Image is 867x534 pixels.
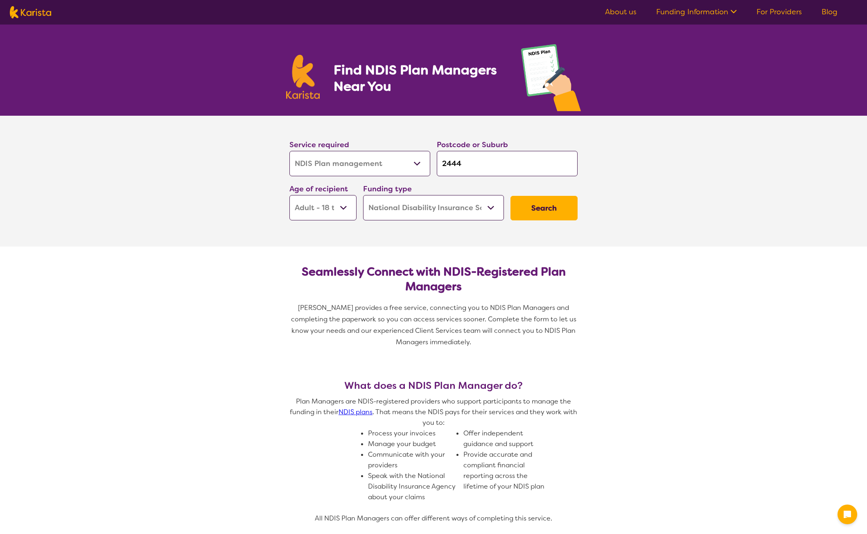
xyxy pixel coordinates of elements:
li: Process your invoices [368,428,457,439]
label: Funding type [363,184,412,194]
li: Manage your budget [368,439,457,449]
button: Search [510,196,578,220]
img: plan-management [521,44,581,116]
li: Communicate with your providers [368,449,457,471]
a: Funding Information [656,7,737,17]
li: Provide accurate and compliant financial reporting across the lifetime of your NDIS plan [463,449,552,492]
h1: Find NDIS Plan Managers Near You [334,62,505,94]
label: Service required [289,140,349,150]
label: Postcode or Suburb [437,140,508,150]
a: About us [605,7,637,17]
span: [PERSON_NAME] provides a free service, connecting you to NDIS Plan Managers and completing the pa... [291,303,578,346]
a: For Providers [756,7,802,17]
a: Blog [822,7,838,17]
img: Karista logo [10,6,51,18]
p: Plan Managers are NDIS-registered providers who support participants to manage the funding in the... [286,396,581,428]
a: NDIS plans [339,408,373,416]
input: Type [437,151,578,176]
img: Karista logo [286,55,320,99]
h2: Seamlessly Connect with NDIS-Registered Plan Managers [296,265,571,294]
li: Offer independent guidance and support [463,428,552,449]
label: Age of recipient [289,184,348,194]
li: Speak with the National Disability Insurance Agency about your claims [368,471,457,503]
h3: What does a NDIS Plan Manager do? [286,380,581,391]
p: All NDIS Plan Managers can offer different ways of completing this service. [286,513,581,524]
